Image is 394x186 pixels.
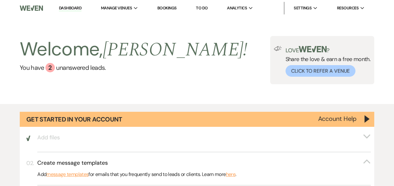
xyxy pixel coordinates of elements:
[282,46,371,77] div: Share the love & earn a free month.
[227,5,247,11] span: Analytics
[37,159,108,167] h3: Create message templates
[103,35,248,64] span: [PERSON_NAME] !
[37,159,371,167] button: Create message templates
[157,5,177,11] a: Bookings
[294,5,312,11] span: Settings
[299,46,327,52] img: weven-logo-green.svg
[101,5,132,11] span: Manage Venues
[37,170,371,178] p: Add for emails that you frequently send to leads or clients. Learn more .
[20,2,43,15] img: Weven Logo
[20,36,248,63] h2: Welcome,
[196,5,208,11] a: To Do
[26,115,122,124] h1: Get Started in Your Account
[59,5,81,11] a: Dashboard
[45,63,55,72] div: 2
[46,170,88,178] a: message templates
[286,46,371,53] p: Love ?
[274,46,282,51] img: loud-speaker-illustration.svg
[318,116,357,122] button: Account Help
[20,63,248,72] a: You have 2 unanswered leads.
[37,134,60,142] h3: Add files
[37,134,371,142] button: Add files
[286,65,355,77] button: Click to Refer a Venue
[226,170,235,178] a: here
[337,5,359,11] span: Resources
